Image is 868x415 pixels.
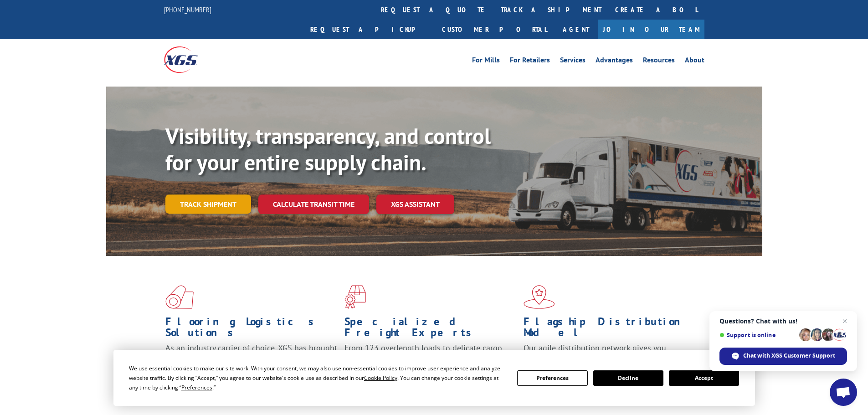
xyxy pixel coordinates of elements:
b: Visibility, transparency, and control for your entire supply chain. [165,122,491,176]
a: Request a pickup [303,20,435,39]
span: Chat with XGS Customer Support [743,352,835,360]
span: Cookie Policy [364,374,397,382]
a: Resources [643,56,675,67]
a: Calculate transit time [258,195,369,214]
a: For Retailers [510,56,550,67]
img: xgs-icon-focused-on-flooring-red [344,285,366,309]
a: For Mills [472,56,500,67]
button: Accept [669,370,739,386]
span: Preferences [181,384,212,391]
a: About [685,56,704,67]
h1: Specialized Freight Experts [344,316,517,343]
a: Track shipment [165,195,251,214]
span: As an industry carrier of choice, XGS has brought innovation and dedication to flooring logistics... [165,343,337,375]
a: Services [560,56,586,67]
a: [PHONE_NUMBER] [164,5,211,14]
img: xgs-icon-flagship-distribution-model-red [524,285,555,309]
a: Join Our Team [598,20,704,39]
div: We use essential cookies to make our site work. With your consent, we may also use non-essential ... [129,364,506,392]
a: Customer Portal [435,20,554,39]
h1: Flooring Logistics Solutions [165,316,338,343]
div: Open chat [830,379,857,406]
div: Cookie Consent Prompt [113,350,755,406]
button: Preferences [517,370,587,386]
span: Questions? Chat with us! [719,318,847,325]
span: Our agile distribution network gives you nationwide inventory management on demand. [524,343,691,364]
p: From 123 overlength loads to delicate cargo, our experienced staff knows the best way to move you... [344,343,517,383]
span: Support is online [719,332,796,338]
a: XGS ASSISTANT [376,195,454,214]
a: Agent [554,20,598,39]
div: Chat with XGS Customer Support [719,348,847,365]
h1: Flagship Distribution Model [524,316,696,343]
span: Close chat [839,316,850,327]
img: xgs-icon-total-supply-chain-intelligence-red [165,285,194,309]
button: Decline [593,370,663,386]
a: Advantages [596,56,633,67]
